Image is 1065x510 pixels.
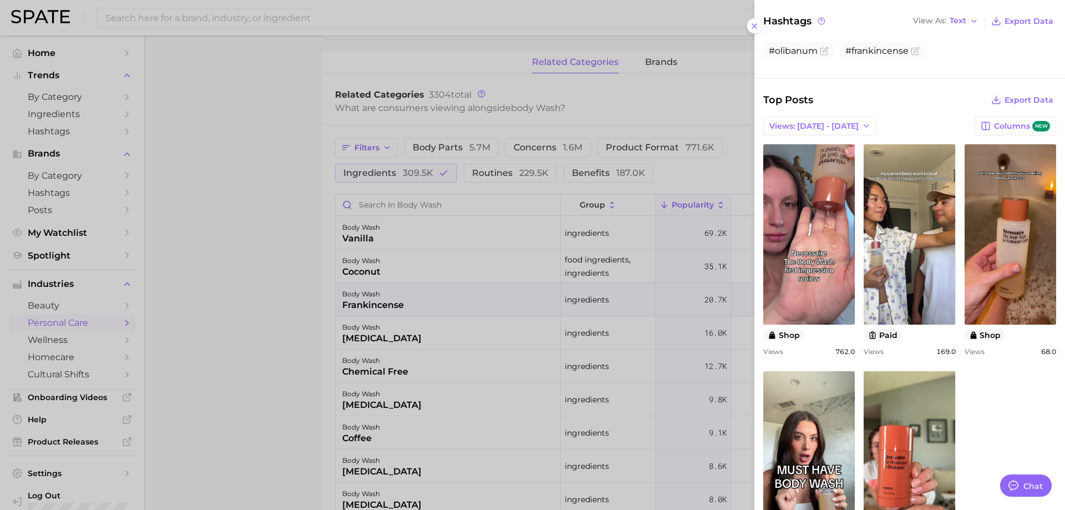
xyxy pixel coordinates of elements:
span: Top Posts [763,92,813,108]
button: Columnsnew [975,117,1056,135]
span: Views: [DATE] - [DATE] [769,122,859,131]
span: Columns [994,121,1050,132]
button: Export Data [988,13,1056,29]
button: Flag as miscategorized or irrelevant [820,47,829,55]
button: paid [864,329,902,341]
button: View AsText [910,14,981,28]
button: shop [763,329,804,341]
button: Export Data [988,92,1056,108]
span: Text [950,18,966,24]
button: Views: [DATE] - [DATE] [763,117,877,135]
span: 68.0 [1041,347,1056,356]
button: Flag as miscategorized or irrelevant [911,47,920,55]
span: Views [763,347,783,356]
span: Export Data [1005,17,1053,26]
span: 762.0 [835,347,855,356]
span: Views [864,347,884,356]
span: View As [913,18,946,24]
span: #olibanum [769,46,818,56]
span: new [1032,121,1050,132]
span: #frankincense [845,46,909,56]
span: Export Data [1005,95,1053,105]
span: 169.0 [936,347,956,356]
span: Hashtags [763,13,827,29]
button: shop [965,329,1006,341]
span: Views [965,347,985,356]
